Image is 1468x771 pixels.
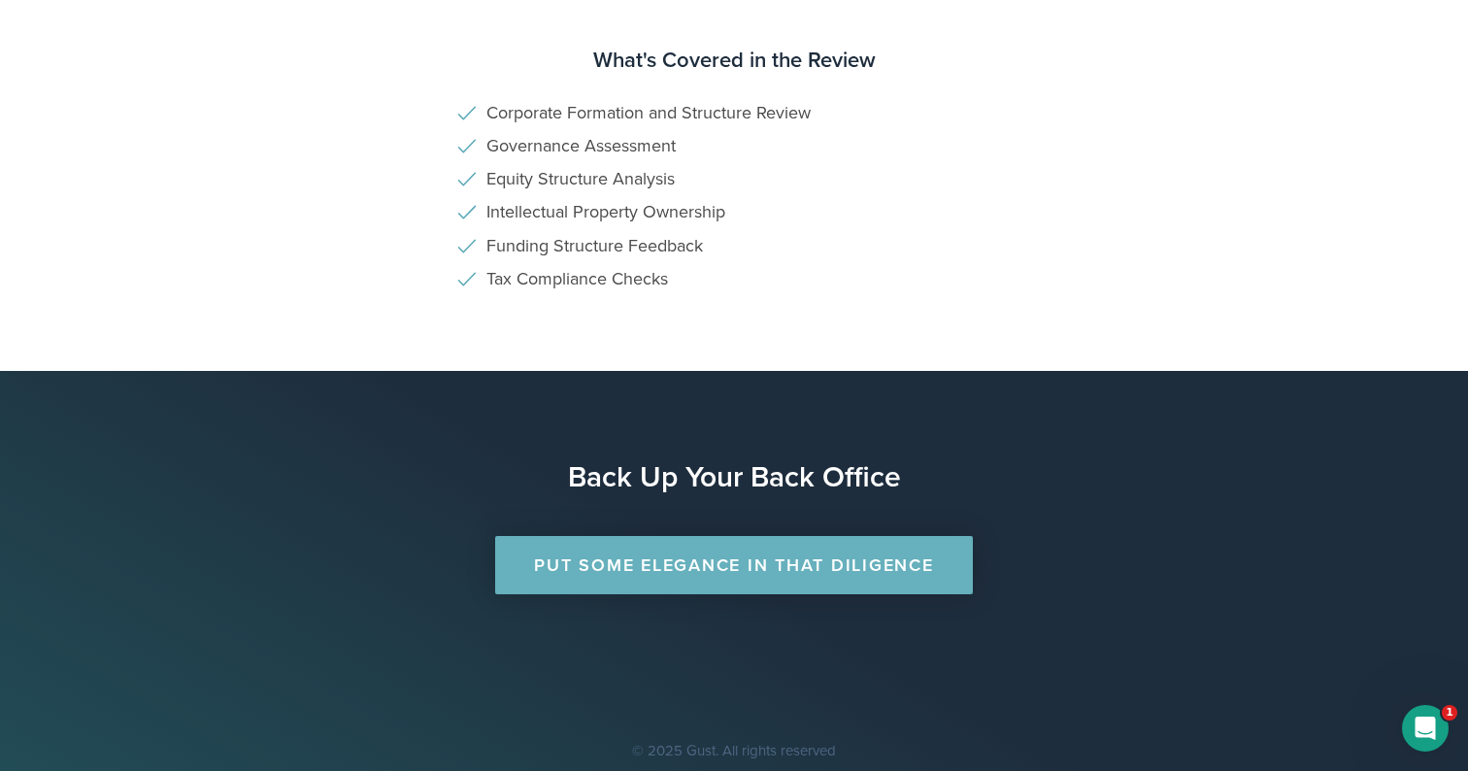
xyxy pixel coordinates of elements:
[457,237,1011,255] li: Funding Structure Feedback
[457,104,1011,122] li: Corporate Formation and Structure Review
[457,270,1011,288] li: Tax Compliance Checks
[10,458,1458,497] h1: Back Up Your Back Office
[39,47,1429,75] h3: What's Covered in the Review
[495,536,972,594] a: Put Some Elegance in that Diligence
[457,203,1011,221] li: Intellectual Property Ownership
[1402,705,1449,752] iframe: Intercom live chat
[457,137,1011,155] li: Governance Assessment
[10,740,1458,762] p: © 2025 Gust. All rights reserved
[457,170,1011,188] li: Equity Structure Analysis
[1442,705,1457,721] span: 1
